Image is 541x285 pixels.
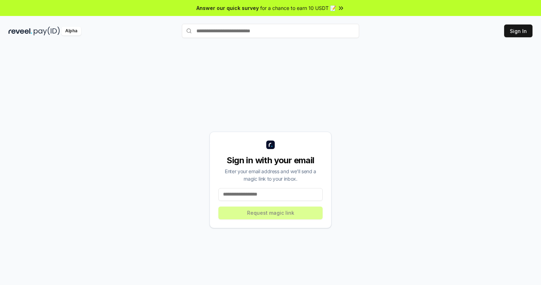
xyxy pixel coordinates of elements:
div: Enter your email address and we’ll send a magic link to your inbox. [218,168,323,182]
button: Sign In [504,24,532,37]
span: Answer our quick survey [196,4,259,12]
div: Sign in with your email [218,155,323,166]
img: reveel_dark [9,27,32,35]
div: Alpha [61,27,81,35]
span: for a chance to earn 10 USDT 📝 [260,4,336,12]
img: logo_small [266,141,275,149]
img: pay_id [34,27,60,35]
